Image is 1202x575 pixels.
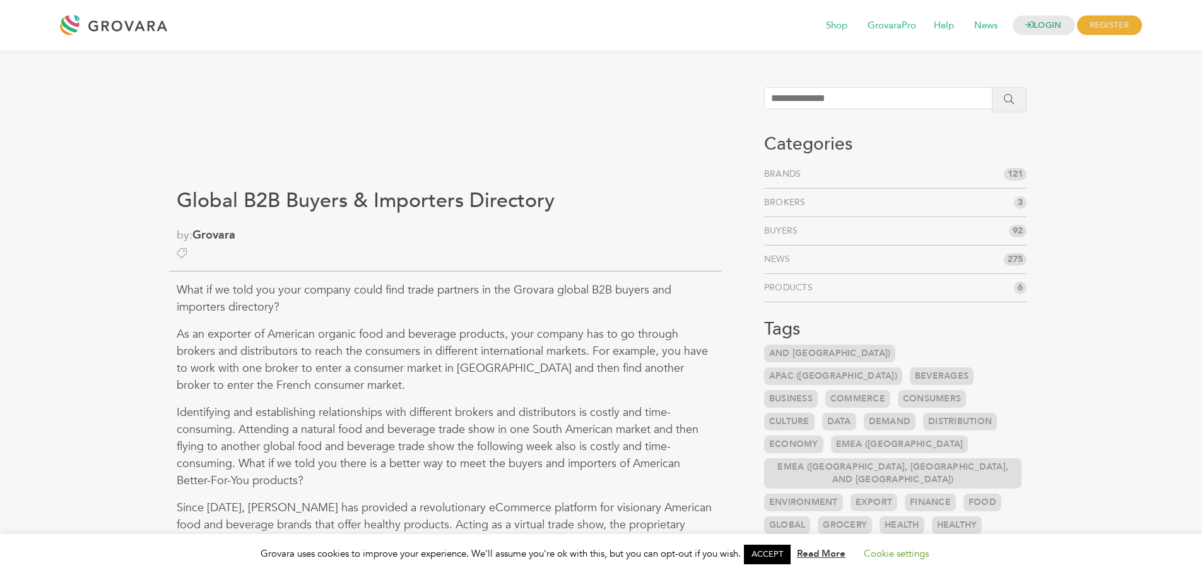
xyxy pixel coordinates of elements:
[1014,282,1027,294] span: 6
[864,413,916,430] a: Demand
[898,390,966,408] a: Consumers
[1004,253,1027,266] span: 275
[764,458,1022,489] a: EMEA ([GEOGRAPHIC_DATA], [GEOGRAPHIC_DATA], and [GEOGRAPHIC_DATA])
[764,494,843,511] a: Environment
[831,436,969,453] a: EMEA ([GEOGRAPHIC_DATA]
[797,547,846,560] a: Read More
[963,494,1001,511] a: Food
[822,413,856,430] a: Data
[764,436,823,453] a: Economy
[965,14,1006,38] span: News
[905,494,956,511] a: Finance
[817,19,856,33] a: Shop
[764,367,902,385] a: APAC ([GEOGRAPHIC_DATA])
[965,19,1006,33] a: News
[192,227,235,243] a: Grovara
[764,253,795,266] a: News
[859,19,925,33] a: GrovaraPro
[859,14,925,38] span: GrovaraPro
[744,545,791,564] a: ACCEPT
[177,227,714,244] span: by:
[825,390,890,408] a: Commerce
[818,516,872,534] a: Grocery
[177,189,714,213] h1: Global B2B Buyers & Importers Directory
[880,516,924,534] a: Health
[177,326,714,394] p: As an exporter of American organic food and beverage products, your company has to go through bro...
[932,516,982,534] a: Healthy
[764,168,806,181] a: Brands
[851,494,898,511] a: Export
[1077,16,1142,35] span: REGISTER
[1014,196,1027,209] span: 3
[177,282,714,316] p: What if we told you your company could find trade partners in the Grovara global B2B buyers and i...
[1013,16,1075,35] a: LOGIN
[764,134,1027,155] h3: Categories
[910,367,974,385] a: Beverages
[764,319,1027,340] h3: Tags
[1004,168,1027,181] span: 121
[764,196,811,209] a: Brokers
[923,413,997,430] a: Distribution
[764,225,803,237] a: Buyers
[1009,225,1027,237] span: 92
[925,19,963,33] a: Help
[764,345,896,362] a: and [GEOGRAPHIC_DATA])
[764,413,815,430] a: Culture
[261,547,941,560] span: Grovara uses cookies to improve your experience. We'll assume you're ok with this, but you can op...
[925,14,963,38] span: Help
[864,547,929,560] a: Cookie settings
[817,14,856,38] span: Shop
[764,516,811,534] a: Global
[764,390,818,408] a: Business
[177,404,714,489] p: Identifying and establishing relationships with different brokers and distributors is costly and ...
[764,282,818,294] a: Products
